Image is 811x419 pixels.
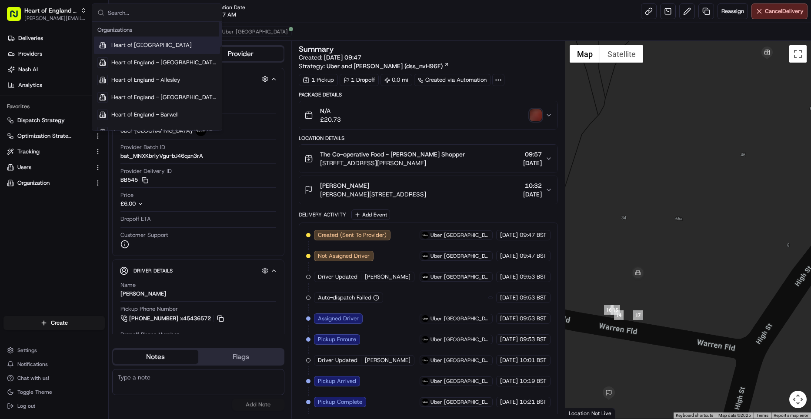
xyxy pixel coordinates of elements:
[320,190,426,199] span: [PERSON_NAME][STREET_ADDRESS]
[70,123,143,138] a: 💻API Documentation
[523,150,542,159] span: 09:57
[17,389,52,396] span: Toggle Theme
[500,398,518,406] span: [DATE]
[120,331,179,339] span: Dropoff Phone Number
[500,273,518,281] span: [DATE]
[3,113,105,127] button: Dispatch Strategy
[82,126,140,135] span: API Documentation
[318,252,370,260] span: Not Assigned Driver
[73,127,80,134] div: 💻
[340,74,379,86] div: 1 Dropoff
[299,53,361,62] span: Created:
[111,128,217,136] span: Heart of England - [GEOGRAPHIC_DATA]
[120,200,136,207] span: £6.00
[320,181,369,190] span: [PERSON_NAME]
[17,132,72,140] span: Optimization Strategy
[120,263,277,278] button: Driver Details
[570,45,600,63] button: Show street map
[108,4,217,21] input: Search...
[120,290,166,298] div: [PERSON_NAME]
[24,6,77,15] button: Heart of England - Ryton on [PERSON_NAME]
[129,315,211,323] span: [PHONE_NUMBER] x45436572
[320,159,465,167] span: [STREET_ADDRESS][PERSON_NAME]
[500,231,518,239] span: [DATE]
[422,315,429,322] img: uber-new-logo.jpeg
[422,399,429,406] img: uber-new-logo.jpeg
[520,231,547,239] span: 09:47 BST
[327,62,443,70] span: Uber and [PERSON_NAME] (dss_nvH96F)
[414,74,491,86] a: Created via Automation
[422,253,429,259] img: uber-new-logo.jpeg
[61,147,105,154] a: Powered byPylon
[318,336,356,343] span: Pickup Enroute
[17,375,49,382] span: Chat with us!
[3,129,105,143] button: Optimization Strategy
[756,413,768,418] a: Terms (opens in new tab)
[422,232,429,239] img: uber-new-logo.jpeg
[365,356,411,364] span: [PERSON_NAME]
[789,45,807,63] button: Toggle fullscreen view
[7,163,91,171] a: Users
[299,101,557,129] button: N/A£20.73photo_proof_of_delivery image
[133,267,173,274] span: Driver Details
[3,160,105,174] button: Users
[3,78,108,92] a: Analytics
[18,66,38,73] span: Nash AI
[500,377,518,385] span: [DATE]
[530,109,542,121] button: photo_proof_of_delivery image
[431,357,491,364] span: Uber [GEOGRAPHIC_DATA]
[718,3,748,19] button: Reassign
[24,15,87,22] span: [PERSON_NAME][EMAIL_ADDRESS][DOMAIN_NAME]
[94,23,220,37] div: Organizations
[148,86,158,96] button: Start new chat
[299,62,449,70] div: Strategy:
[320,115,341,124] span: £20.73
[3,63,108,76] a: Nash AI
[520,336,547,343] span: 09:53 BST
[210,27,292,37] button: Uber [GEOGRAPHIC_DATA]
[721,7,744,15] span: Reassign
[422,378,429,385] img: uber-new-logo.jpeg
[3,3,90,24] button: Heart of England - Ryton on [PERSON_NAME][PERSON_NAME][EMAIL_ADDRESS][DOMAIN_NAME]
[431,273,491,280] span: Uber [GEOGRAPHIC_DATA]
[431,315,491,322] span: Uber [GEOGRAPHIC_DATA]
[7,179,91,187] a: Organization
[299,91,558,98] div: Package Details
[751,3,808,19] button: CancelDelivery
[318,356,357,364] span: Driver Updated
[422,273,429,280] img: uber-new-logo.jpeg
[87,147,105,154] span: Pylon
[299,135,558,142] div: Location Details
[567,407,596,419] img: Google
[111,111,179,119] span: Heart of England - Barwell
[318,315,359,323] span: Assigned Driver
[523,181,542,190] span: 10:32
[120,231,168,239] span: Customer Support
[17,126,67,135] span: Knowledge Base
[299,211,346,218] div: Delivery Activity
[431,378,491,385] span: Uber [GEOGRAPHIC_DATA]
[120,314,225,323] a: [PHONE_NUMBER] x45436572
[120,281,136,289] span: Name
[500,336,518,343] span: [DATE]
[17,116,65,124] span: Dispatch Strategy
[318,273,357,281] span: Driver Updated
[17,163,31,171] span: Users
[198,47,284,61] button: Provider
[92,22,222,131] div: Suggestions
[9,127,16,134] div: 📗
[3,31,108,45] a: Deliveries
[18,34,43,42] span: Deliveries
[318,398,362,406] span: Pickup Complete
[3,100,105,113] div: Favorites
[7,132,91,140] a: Optimization Strategy
[600,45,643,63] button: Show satellite imagery
[765,7,804,15] span: Cancel Delivery
[320,150,465,159] span: The Co-operative Food - [PERSON_NAME] Shopper
[431,253,491,259] span: Uber [GEOGRAPHIC_DATA]
[120,215,151,223] span: Dropoff ETA
[320,106,341,115] span: N/A
[17,179,50,187] span: Organization
[3,386,105,398] button: Toggle Theme
[120,143,165,151] span: Provider Batch ID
